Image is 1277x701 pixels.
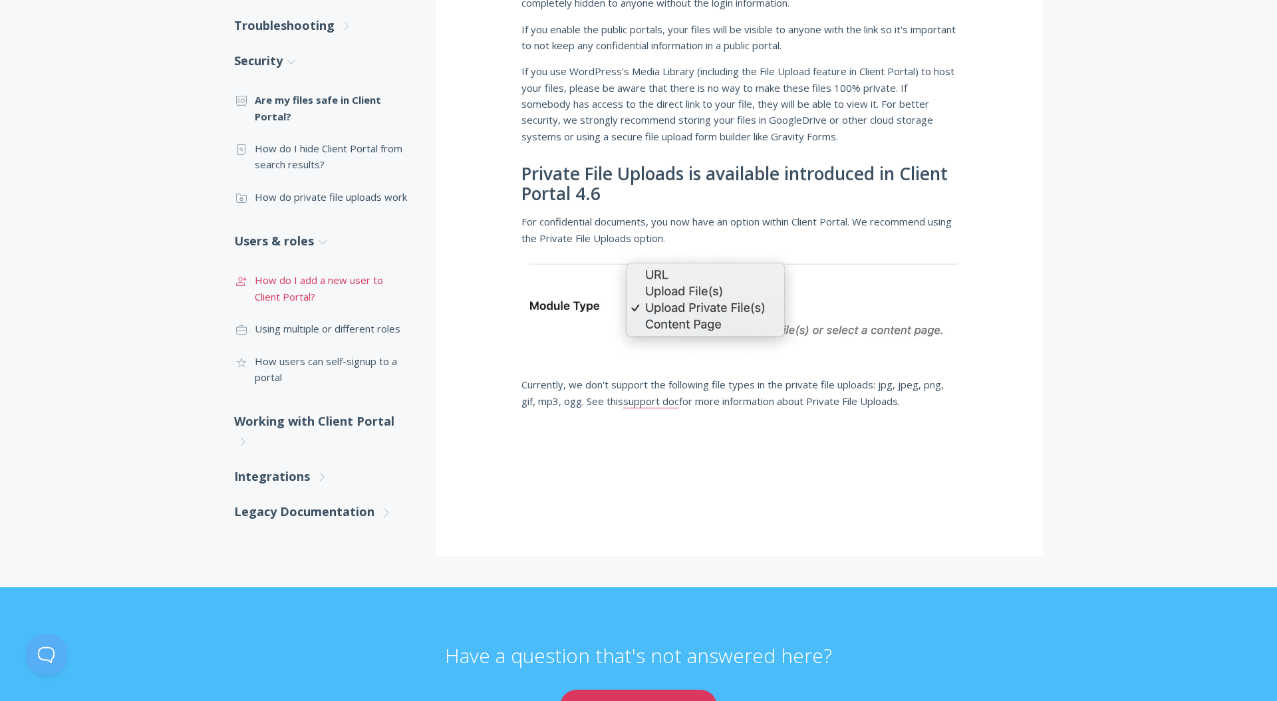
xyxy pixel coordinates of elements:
a: support doc [623,394,679,408]
a: Legacy Documentation [234,494,410,529]
a: Using multiple or different roles [234,313,410,345]
a: How users can self-signup to a portal [234,345,410,394]
p: Currently, we don't support the following file types in the private file uploads: jpg, jpeg, png,... [521,376,958,409]
a: Working with Client Portal [234,404,410,459]
a: How do I add a new user to Client Portal? [234,264,410,313]
p: If you use WordPress's Media Library (including the File Upload feature in Client Portal) to host... [521,63,958,144]
a: Users & roles [234,223,410,259]
a: Security [234,43,410,78]
p: For confidential documents, you now have an option within Client Portal. We recommend using the P... [521,213,958,363]
a: How do private file uploads work [234,181,410,213]
iframe: Toggle Customer Support [27,634,67,674]
img: private secure uploads in Client Portal [521,249,958,364]
a: Troubleshooting [234,8,410,43]
a: How do I hide Client Portal from search results? [234,132,410,181]
p: Have a question that's not answered here? [445,643,832,690]
a: Are my files safe in Client Portal? [234,84,410,132]
p: If you enable the public portals, your files will be visible to anyone with the link so it's impo... [521,21,958,54]
a: Integrations [234,459,410,494]
h2: Private File Uploads is available introduced in Client Portal 4.6 [521,164,958,204]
